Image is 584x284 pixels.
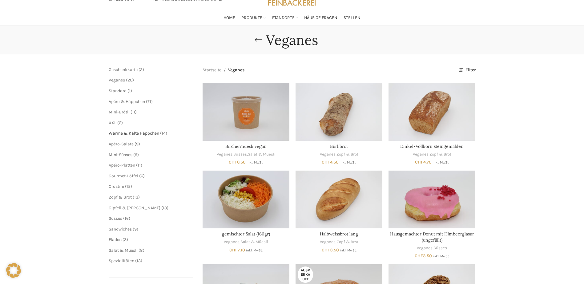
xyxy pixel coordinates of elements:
[134,227,137,232] span: 9
[109,77,125,83] a: Veganes
[330,144,348,149] a: Bürlibrot
[246,248,263,252] small: inkl. MwSt.
[433,160,449,164] small: inkl. MwSt.
[127,184,131,189] span: 15
[322,247,330,253] span: CHF
[415,253,432,258] bdi: 3.50
[229,247,245,253] bdi: 7.10
[400,144,464,149] a: Dinkel-Vollkorn steingemahlen
[109,99,145,104] a: Apéro & Häppchen
[109,67,138,72] span: Geschenkkarte
[109,227,132,232] a: Sandwiches
[109,248,138,253] a: Salat & Müesli
[429,152,451,157] a: Zopf & Brot
[322,247,339,253] bdi: 3.50
[389,83,475,140] a: Dinkel-Vollkorn steingemahlen
[109,163,135,168] a: Apéro-Platten
[109,88,127,93] a: Standard
[340,160,356,164] small: inkl. MwSt.
[109,184,124,189] a: Crostini
[134,195,138,200] span: 13
[129,88,131,93] span: 1
[304,12,337,24] a: Häufige Fragen
[322,160,330,165] span: CHF
[203,171,289,228] a: gemischter Salat (160gr)
[109,173,138,179] a: Gourmet-Löffel
[109,258,134,263] a: Spezialitäten
[203,67,244,73] nav: Breadcrumb
[109,120,116,125] a: XXL
[224,239,240,245] a: Veganes
[415,160,423,165] span: CHF
[136,141,139,147] span: 9
[458,68,475,73] a: Filter
[390,231,474,243] a: Hausgemachter Donut mit Himbeerglasur (ungefüllt)
[266,32,318,48] h1: Veganes
[415,160,432,165] bdi: 4.70
[389,152,475,157] div: ,
[322,160,339,165] bdi: 4.50
[433,254,449,258] small: inkl. MwSt.
[141,173,143,179] span: 6
[203,239,289,245] div: ,
[119,120,121,125] span: 6
[344,15,360,21] span: Stellen
[162,131,166,136] span: 14
[417,245,433,251] a: Veganes
[272,15,295,21] span: Standorte
[135,152,137,157] span: 9
[229,247,238,253] span: CHF
[296,239,382,245] div: ,
[109,216,122,221] a: Süsses
[109,141,134,147] a: Apéro-Salate
[109,152,132,157] a: Mini-Süsses
[225,144,267,149] a: Birchermüesli vegan
[138,163,141,168] span: 11
[229,160,237,165] span: CHF
[140,248,143,253] span: 8
[413,152,429,157] a: Veganes
[163,205,167,211] span: 13
[106,12,479,24] div: Main navigation
[224,12,235,24] a: Home
[247,160,263,164] small: inkl. MwSt.
[240,239,268,245] a: Salat & Müesli
[233,152,247,157] a: Süsses
[109,237,122,242] a: Fladen
[109,205,160,211] a: Gipfeli & [PERSON_NAME]
[296,83,382,140] a: Bürlibrot
[147,99,151,104] span: 71
[298,266,313,283] span: Ausverkauft
[336,152,358,157] a: Zopf & Brot
[203,152,289,157] div: , ,
[109,131,159,136] span: Warme & Kalte Häppchen
[140,67,143,72] span: 2
[344,12,360,24] a: Stellen
[248,152,276,157] a: Salat & Müesli
[241,12,266,24] a: Produkte
[109,195,132,200] span: Zopf & Brot
[340,248,356,252] small: inkl. MwSt.
[228,67,244,73] span: Veganes
[203,83,289,140] a: Birchermüesli vegan
[132,109,135,115] span: 11
[433,245,447,251] a: Süsses
[109,109,130,115] span: Mini-Brötli
[389,245,475,251] div: ,
[389,171,475,228] a: Hausgemachter Donut mit Himbeerglasur (ungefüllt)
[320,152,336,157] a: Veganes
